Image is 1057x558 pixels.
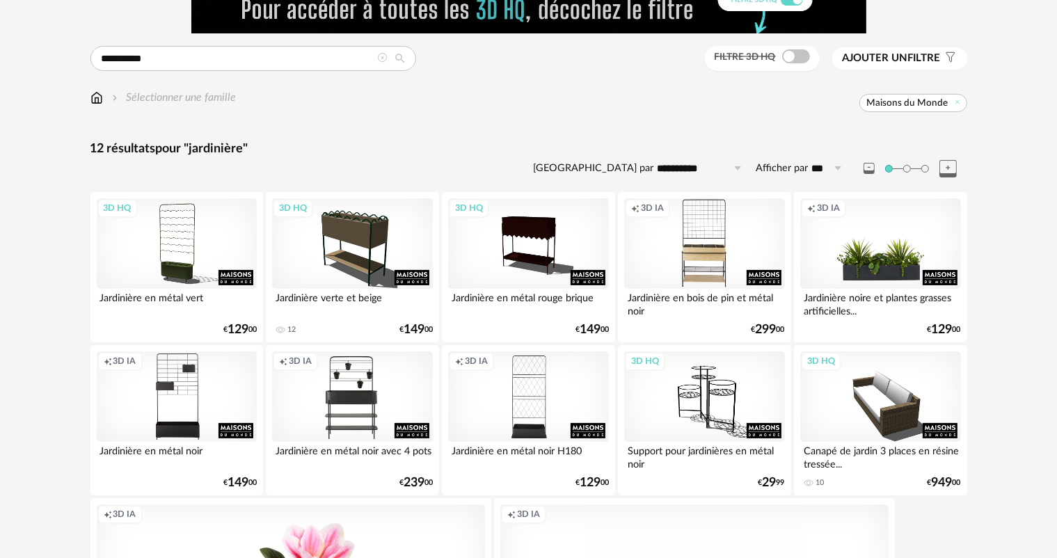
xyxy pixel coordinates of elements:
[941,51,957,65] span: Filter icon
[800,289,960,317] div: Jardinière noire et plantes grasses artificielles...
[641,202,664,214] span: 3D IA
[624,442,784,470] div: Support pour jardinières en métal noir
[156,143,248,155] span: pour "jardinière"
[266,192,438,342] a: 3D HQ Jardinière verte et beige 12 €14900
[90,90,103,106] img: svg+xml;base64,PHN2ZyB3aWR0aD0iMTYiIGhlaWdodD0iMTciIHZpZXdCb3g9IjAgMCAxNiAxNyIgZmlsbD0ibm9uZSIgeG...
[756,325,777,335] span: 299
[843,51,941,65] span: filtre
[448,289,608,317] div: Jardinière en métal rouge brique
[618,192,790,342] a: Creation icon 3D IA Jardinière en bois de pin et métal noir €29900
[113,509,136,520] span: 3D IA
[715,52,776,62] span: Filtre 3D HQ
[442,192,614,342] a: 3D HQ Jardinière en métal rouge brique €14900
[534,162,654,175] label: [GEOGRAPHIC_DATA] par
[109,90,120,106] img: svg+xml;base64,PHN2ZyB3aWR0aD0iMTYiIGhlaWdodD0iMTYiIHZpZXdCb3g9IjAgMCAxNiAxNiIgZmlsbD0ibm9uZSIgeG...
[832,47,967,70] button: Ajouter unfiltre Filter icon
[631,202,639,214] span: Creation icon
[928,325,961,335] div: € 00
[104,356,112,367] span: Creation icon
[90,192,263,342] a: 3D HQ Jardinière en métal vert €12900
[223,325,257,335] div: € 00
[399,478,433,488] div: € 00
[223,478,257,488] div: € 00
[97,289,257,317] div: Jardinière en métal vert
[801,352,841,370] div: 3D HQ
[448,442,608,470] div: Jardinière en métal noir H180
[97,442,257,470] div: Jardinière en métal noir
[843,53,908,63] span: Ajouter un
[932,478,953,488] span: 949
[449,199,489,217] div: 3D HQ
[580,478,601,488] span: 129
[266,345,438,495] a: Creation icon 3D IA Jardinière en métal noir avec 4 pots €23900
[404,478,424,488] span: 239
[399,325,433,335] div: € 00
[228,325,248,335] span: 129
[97,199,138,217] div: 3D HQ
[279,356,287,367] span: Creation icon
[763,478,777,488] span: 29
[756,162,809,175] label: Afficher par
[289,356,312,367] span: 3D IA
[90,345,263,495] a: Creation icon 3D IA Jardinière en métal noir €14900
[575,325,609,335] div: € 00
[758,478,785,488] div: € 99
[580,325,601,335] span: 149
[794,345,967,495] a: 3D HQ Canapé de jardin 3 places en résine tressée... 10 €94900
[113,356,136,367] span: 3D IA
[928,478,961,488] div: € 00
[932,325,953,335] span: 129
[800,442,960,470] div: Canapé de jardin 3 places en résine tressée...
[517,509,540,520] span: 3D IA
[625,352,665,370] div: 3D HQ
[455,356,463,367] span: Creation icon
[465,356,488,367] span: 3D IA
[228,478,248,488] span: 149
[287,325,296,335] div: 12
[624,289,784,317] div: Jardinière en bois de pin et métal noir
[442,345,614,495] a: Creation icon 3D IA Jardinière en métal noir H180 €12900
[404,325,424,335] span: 149
[618,345,790,495] a: 3D HQ Support pour jardinières en métal noir €2999
[273,199,313,217] div: 3D HQ
[816,478,824,488] div: 10
[507,509,516,520] span: Creation icon
[867,97,948,109] span: Maisons du Monde
[90,141,967,157] div: 12 résultats
[109,90,237,106] div: Sélectionner une famille
[794,192,967,342] a: Creation icon 3D IA Jardinière noire et plantes grasses artificielles... €12900
[272,289,432,317] div: Jardinière verte et beige
[575,478,609,488] div: € 00
[104,509,112,520] span: Creation icon
[807,202,816,214] span: Creation icon
[272,442,432,470] div: Jardinière en métal noir avec 4 pots
[817,202,840,214] span: 3D IA
[752,325,785,335] div: € 00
